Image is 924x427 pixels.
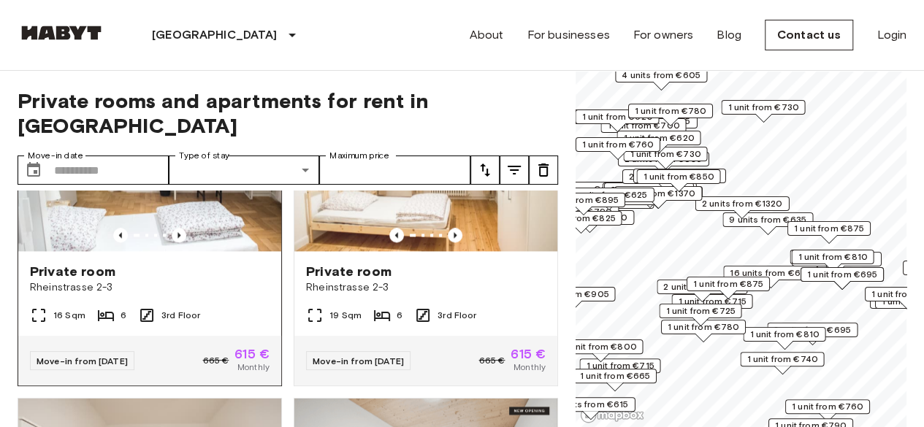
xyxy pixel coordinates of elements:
[722,212,813,235] div: Map marker
[571,189,648,200] font: 3 units from €625
[633,28,694,42] font: For owners
[603,182,697,205] div: Map marker
[721,100,805,123] div: Map marker
[234,346,270,362] font: 615 €
[581,111,652,122] font: 1 unit from €620
[478,355,505,366] font: 665 €
[546,212,615,223] font: 1 unit from €825
[643,171,714,182] font: 1 unit from €850
[448,228,462,242] button: Previous image
[121,309,126,320] font: 6
[576,137,660,160] div: Map marker
[557,339,643,362] div: Map marker
[743,327,825,350] div: Map marker
[765,20,854,50] a: Contact us
[30,263,115,280] font: Private room
[527,28,609,42] font: For businesses
[615,68,707,91] div: Map marker
[329,150,389,161] font: Maximum price
[161,309,200,320] font: 3rd Floor
[614,186,702,209] div: Map marker
[511,346,546,362] font: 615 €
[663,281,741,292] font: 2 units from €865
[717,26,741,44] a: Blog
[616,131,700,153] div: Map marker
[877,28,906,42] font: Login
[687,277,770,299] div: Map marker
[389,228,404,242] button: Previous image
[693,278,763,289] font: 1 unit from €875
[628,104,713,126] div: Map marker
[554,399,629,409] font: 2 units from €615
[329,309,339,320] font: 19
[792,401,863,412] font: 1 unit from €760
[785,399,870,422] div: Map marker
[534,183,617,194] font: 20 units from €655
[787,221,871,244] div: Map marker
[529,155,558,185] button: tune
[657,280,747,302] div: Map marker
[621,188,695,199] font: 1 unit from €1370
[798,251,867,262] font: 1 unit from €810
[740,352,824,374] div: Map marker
[179,150,229,161] font: Type of stay
[580,370,650,381] font: 1 unit from €665
[659,304,741,326] div: Map marker
[730,267,812,278] font: 16 units from €695
[237,361,270,372] font: Monthly
[202,355,229,366] font: 665 €
[500,155,529,185] button: tune
[728,101,798,112] font: 1 unit from €730
[397,309,402,320] font: 6
[623,147,707,169] div: Map marker
[470,28,504,42] font: About
[30,281,112,293] font: Rheinstrasse 2-3
[668,321,739,332] font: 1 unit from €780
[573,369,657,391] div: Map marker
[438,309,476,320] font: 3rd Floor
[527,26,609,44] a: For businesses
[564,341,636,352] font: 1 unit from €800
[774,324,851,335] font: 2 units from €695
[604,182,694,205] div: Map marker
[65,309,85,320] font: Sqm
[611,184,687,195] font: 3 units from €655
[633,169,726,191] div: Map marker
[623,132,694,143] font: 1 unit from €620
[618,152,709,174] div: Map marker
[633,26,694,44] a: For owners
[470,155,500,185] button: tune
[801,267,884,290] div: Map marker
[513,361,546,372] font: Monthly
[717,28,741,42] font: Blog
[582,139,654,150] font: 1 unit from €760
[723,266,818,288] div: Map marker
[53,309,63,320] font: 16
[661,320,746,342] div: Map marker
[18,88,429,138] font: Private rooms and apartments for rent in [GEOGRAPHIC_DATA]
[749,328,819,339] font: 1 unit from €810
[28,150,83,161] font: Move-in date
[622,169,712,192] div: Map marker
[665,305,735,316] font: 1 unit from €725
[19,155,48,185] button: Choose date
[635,105,706,116] font: 1 unit from €780
[18,26,105,40] img: Habyt
[542,193,625,215] div: Map marker
[341,309,361,320] font: Sqm
[575,109,659,132] div: Map marker
[794,223,864,234] font: 1 unit from €875
[747,353,817,364] font: 1 unit from €740
[306,281,389,293] font: Rheinstrasse 2-3
[807,269,877,280] font: 1 unit from €695
[294,75,558,386] a: Marketing picture of unit DE-01-090-02MPrevious imagePrevious imagePrivate roomRheinstrasse 2-319...
[470,26,504,44] a: About
[113,228,128,242] button: Previous image
[586,360,654,371] font: 1 unit from €715
[18,75,282,386] a: Marketing picture of unit DE-01-090-05MPrevious imagePrevious imagePrivate roomRheinstrasse 2-316...
[777,28,841,42] font: Contact us
[790,250,872,272] div: Map marker
[37,355,128,366] font: Move-in from [DATE]
[702,198,783,209] font: 2 units from €1320
[630,148,700,159] font: 1 unit from €730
